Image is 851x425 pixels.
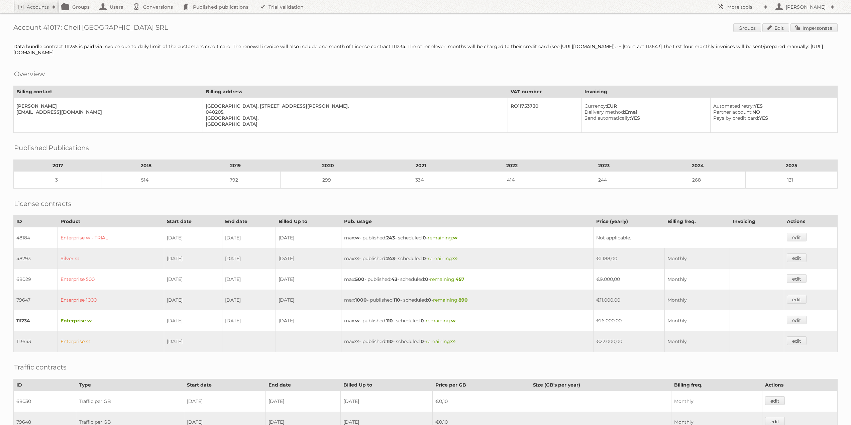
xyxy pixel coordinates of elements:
[790,23,838,32] a: Impersonate
[455,276,464,282] strong: 457
[593,290,665,310] td: €11.000,00
[222,269,276,290] td: [DATE]
[341,310,593,331] td: max: - published: - scheduled: -
[222,248,276,269] td: [DATE]
[222,227,276,248] td: [DATE]
[584,103,607,109] span: Currency:
[713,109,752,115] span: Partner account:
[14,362,67,372] h2: Traffic contracts
[14,290,58,310] td: 79647
[453,235,457,241] strong: ∞
[391,276,397,282] strong: 43
[341,269,593,290] td: max: - published: - scheduled: -
[14,216,58,227] th: ID
[16,109,197,115] div: [EMAIL_ADDRESS][DOMAIN_NAME]
[428,235,457,241] span: remaining:
[341,290,593,310] td: max: - published: - scheduled: -
[787,233,807,241] a: edit
[58,331,164,352] td: Enterprise ∞
[13,43,838,56] div: Data bundle contract 111235 is paid via invoice due to daily limit of the customer's credit card....
[14,199,72,209] h2: License contracts
[787,295,807,304] a: edit
[13,23,838,33] h1: Account 41017: Cheil [GEOGRAPHIC_DATA] SRL
[355,255,359,261] strong: ∞
[713,115,759,121] span: Pays by credit card:
[426,318,455,324] span: remaining:
[451,318,455,324] strong: ∞
[593,310,665,331] td: €16.000,00
[713,109,832,115] div: NO
[355,235,359,241] strong: ∞
[466,172,558,189] td: 414
[355,276,364,282] strong: 500
[14,227,58,248] td: 48184
[423,255,426,261] strong: 0
[423,235,426,241] strong: 0
[206,103,502,109] div: [GEOGRAPHIC_DATA], [STREET_ADDRESS][PERSON_NAME],
[458,297,468,303] strong: 890
[58,290,164,310] td: Enterprise 1000
[593,248,665,269] td: €1.188,00
[341,248,593,269] td: max: - published: - scheduled: -
[713,103,754,109] span: Automated retry:
[762,379,838,391] th: Actions
[730,216,784,227] th: Invoicing
[665,290,730,310] td: Monthly
[386,235,395,241] strong: 243
[341,216,593,227] th: Pub. usage
[584,115,705,121] div: YES
[355,338,359,344] strong: ∞
[164,216,222,227] th: Start date
[58,216,164,227] th: Product
[425,276,428,282] strong: 0
[784,4,828,10] h2: [PERSON_NAME]
[530,379,671,391] th: Size (GB's per year)
[584,115,631,121] span: Send automatically:
[428,255,457,261] span: remaining:
[276,227,341,248] td: [DATE]
[593,269,665,290] td: €9.000,00
[164,227,222,248] td: [DATE]
[14,248,58,269] td: 48293
[58,248,164,269] td: Silver ∞
[433,297,468,303] span: remaining:
[14,160,102,172] th: 2017
[765,396,785,405] a: edit
[14,269,58,290] td: 68029
[665,216,730,227] th: Billing freq.
[558,172,650,189] td: 244
[27,4,49,10] h2: Accounts
[58,227,164,248] td: Enterprise ∞ - TRIAL
[206,121,502,127] div: [GEOGRAPHIC_DATA]
[421,338,424,344] strong: 0
[713,103,832,109] div: YES
[558,160,650,172] th: 2023
[426,338,455,344] span: remaining:
[280,160,376,172] th: 2020
[787,316,807,324] a: edit
[276,216,341,227] th: Billed Up to
[430,276,464,282] span: remaining:
[466,160,558,172] th: 2022
[276,269,341,290] td: [DATE]
[508,86,581,98] th: VAT number
[184,391,265,412] td: [DATE]
[14,172,102,189] td: 3
[341,379,433,391] th: Billed Up to
[762,23,789,32] a: Edit
[276,290,341,310] td: [DATE]
[190,172,281,189] td: 792
[433,379,530,391] th: Price per GB
[58,310,164,331] td: Enterprise ∞
[341,391,433,412] td: [DATE]
[421,318,424,324] strong: 0
[745,160,837,172] th: 2025
[376,160,466,172] th: 2021
[14,391,76,412] td: 68030
[784,216,837,227] th: Actions
[190,160,281,172] th: 2019
[451,338,455,344] strong: ∞
[341,331,593,352] td: max: - published: - scheduled: -
[16,103,197,109] div: [PERSON_NAME]
[102,160,190,172] th: 2018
